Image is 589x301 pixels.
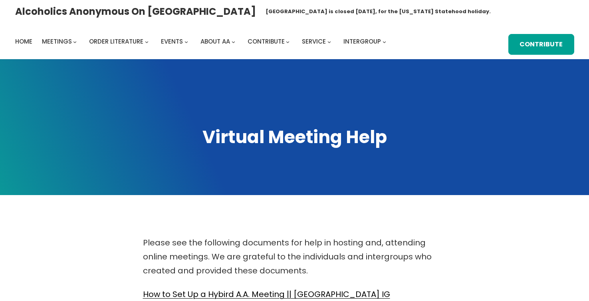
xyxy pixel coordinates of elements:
h1: [GEOGRAPHIC_DATA] is closed [DATE], for the [US_STATE] Statehood holiday. [266,8,491,16]
a: How to Set Up a Hybird A.A. Meeting || [GEOGRAPHIC_DATA] IG [143,289,390,300]
button: About AA submenu [232,40,235,43]
button: Contribute submenu [286,40,290,43]
a: Meetings [42,36,72,47]
button: Meetings submenu [73,40,77,43]
h1: Virtual Meeting Help [15,125,574,149]
button: Order Literature submenu [145,40,149,43]
button: Service submenu [327,40,331,43]
span: Intergroup [343,37,381,46]
a: Contribute [248,36,285,47]
a: Service [302,36,326,47]
a: Home [15,36,32,47]
nav: Intergroup [15,36,389,47]
span: Contribute [248,37,285,46]
button: Intergroup submenu [383,40,386,43]
a: Events [161,36,183,47]
button: Events submenu [184,40,188,43]
span: Service [302,37,326,46]
a: Contribute [508,34,574,55]
span: About AA [200,37,230,46]
a: Alcoholics Anonymous on [GEOGRAPHIC_DATA] [15,3,256,20]
a: About AA [200,36,230,47]
span: Meetings [42,37,72,46]
span: Events [161,37,183,46]
a: Intergroup [343,36,381,47]
span: Home [15,37,32,46]
span: Order Literature [89,37,143,46]
p: Please see the following documents for help in hosting and, attending online meetings. We are gra... [143,236,446,278]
